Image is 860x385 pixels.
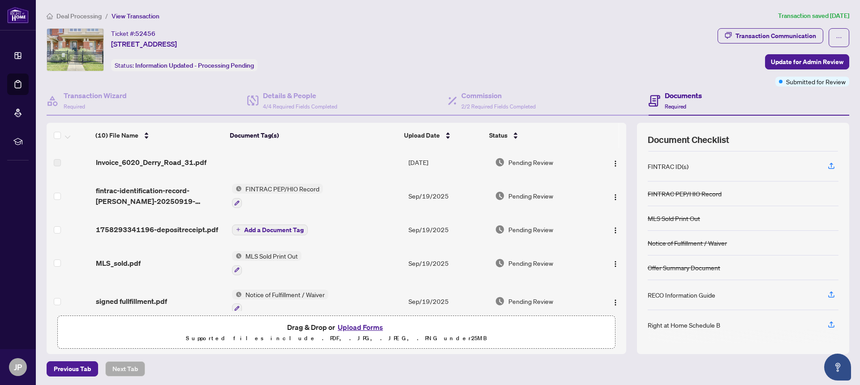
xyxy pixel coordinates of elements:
div: FINTRAC PEP/HIO Record [648,189,722,199]
button: Previous Tab [47,361,98,376]
button: Add a Document Tag [232,225,308,235]
img: logo [7,7,29,23]
img: Document Status [495,258,505,268]
button: Open asap [824,354,851,381]
img: Document Status [495,296,505,306]
span: Required [64,103,85,110]
th: Upload Date [400,123,486,148]
img: Status Icon [232,290,242,299]
span: (10) File Name [95,130,138,140]
img: Status Icon [232,184,242,194]
td: [DATE] [405,148,491,177]
span: Pending Review [508,258,553,268]
span: 1758293341196-depositreceipt.pdf [96,224,218,235]
td: Sep/19/2025 [405,215,491,244]
button: Status IconFINTRAC PEP/HIO Record [232,184,323,208]
div: Right at Home Schedule B [648,320,720,330]
span: Add a Document Tag [244,227,304,233]
button: Status IconMLS Sold Print Out [232,251,301,275]
div: Status: [111,59,258,71]
h4: Commission [461,90,536,101]
span: Deal Processing [56,12,102,20]
button: Status IconNotice of Fulfillment / Waiver [232,290,328,314]
div: MLS Sold Print Out [648,213,700,223]
li: / [105,11,108,21]
span: signed fullfillment.pdf [96,296,167,307]
th: Status [486,123,589,148]
h4: Transaction Wizard [64,90,127,101]
span: Document Checklist [648,134,729,146]
span: Invoice_6020_Derry_Road_31.pdf [96,157,206,168]
span: 52456 [135,30,155,38]
img: IMG-W12378361_1.jpg [47,29,103,71]
span: FINTRAC PEP/HIO Record [242,184,323,194]
img: Document Status [495,191,505,201]
img: Logo [612,194,619,201]
td: Sep/19/2025 [405,177,491,215]
span: plus [236,227,241,232]
button: Update for Admin Review [765,54,849,69]
span: View Transaction [112,12,159,20]
span: Required [665,103,686,110]
div: Transaction Communication [735,29,816,43]
span: Drag & Drop or [287,321,386,333]
img: Document Status [495,157,505,167]
span: Previous Tab [54,362,91,376]
span: JP [14,361,22,373]
th: (10) File Name [92,123,226,148]
button: Transaction Communication [718,28,823,43]
button: Logo [608,222,623,237]
h4: Documents [665,90,702,101]
td: Sep/19/2025 [405,244,491,282]
article: Transaction saved [DATE] [778,11,849,21]
th: Document Tag(s) [226,123,400,148]
div: FINTRAC ID(s) [648,161,688,171]
span: Drag & Drop orUpload FormsSupported files include .PDF, .JPG, .JPEG, .PNG under25MB [58,316,615,349]
span: Pending Review [508,296,553,306]
span: Pending Review [508,191,553,201]
span: [STREET_ADDRESS] [111,39,177,49]
div: Offer Summary Document [648,263,720,273]
span: fintrac-identification-record-[PERSON_NAME]-20250919-120317.pdf [96,185,225,207]
span: Information Updated - Processing Pending [135,61,254,69]
button: Logo [608,189,623,203]
span: home [47,13,53,19]
h4: Details & People [263,90,337,101]
button: Logo [608,256,623,270]
span: Status [489,130,507,140]
span: Notice of Fulfillment / Waiver [242,290,328,299]
button: Logo [608,294,623,308]
img: Document Status [495,225,505,234]
span: MLS Sold Print Out [242,251,301,261]
img: Logo [612,299,619,306]
td: Sep/19/2025 [405,282,491,321]
span: MLS_sold.pdf [96,258,141,268]
p: Supported files include .PDF, .JPG, .JPEG, .PNG under 25 MB [63,333,610,344]
img: Logo [612,260,619,268]
button: Upload Forms [335,321,386,333]
span: ellipsis [836,35,842,41]
div: Notice of Fulfillment / Waiver [648,238,727,248]
span: Update for Admin Review [771,55,843,69]
div: Ticket #: [111,28,155,39]
span: 4/4 Required Fields Completed [263,103,337,110]
img: Logo [612,160,619,167]
span: Pending Review [508,157,553,167]
img: Logo [612,227,619,234]
button: Next Tab [105,361,145,376]
span: Upload Date [404,130,440,140]
span: 2/2 Required Fields Completed [461,103,536,110]
div: RECO Information Guide [648,290,715,300]
button: Logo [608,155,623,169]
span: Submitted for Review [786,77,846,87]
span: Pending Review [508,225,553,234]
img: Status Icon [232,251,242,261]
